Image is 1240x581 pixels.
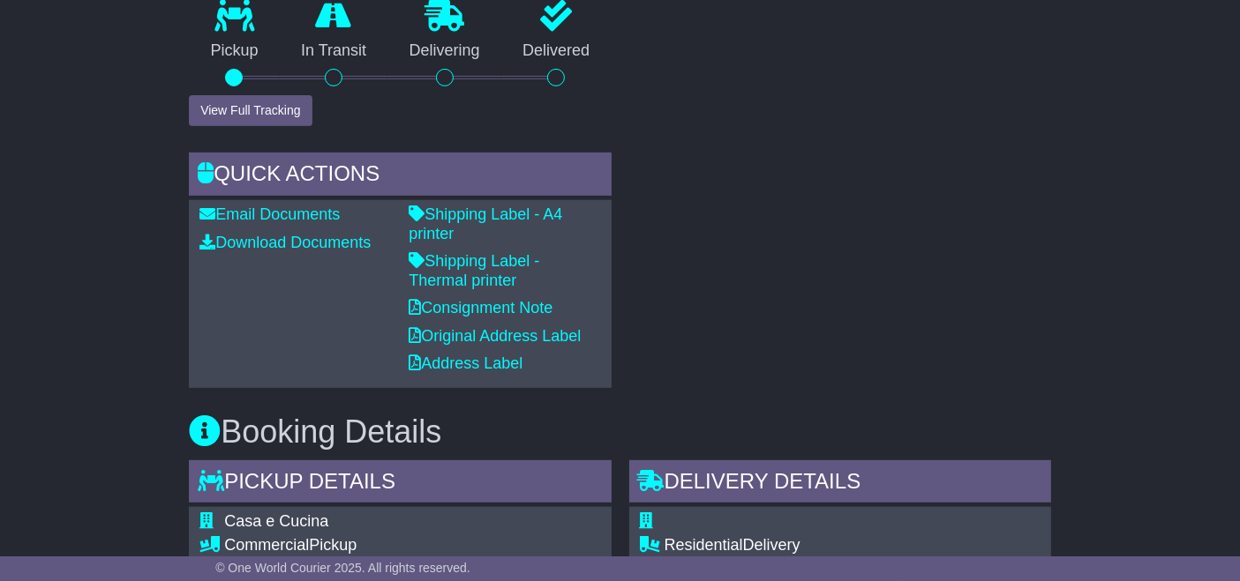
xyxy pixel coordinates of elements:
a: Email Documents [199,205,340,223]
div: Quick Actions [189,153,611,200]
div: Delivery Details [629,460,1051,508]
a: Shipping Label - A4 printer [409,205,562,242]
div: Delivery [665,536,1004,555]
p: Delivering [387,41,501,61]
span: Casa e Cucina [224,512,328,530]
div: Pickup Details [189,460,611,508]
a: Original Address Label [409,327,581,345]
p: In Transit [280,41,388,61]
span: © One World Courier 2025. All rights reserved. [215,561,470,575]
a: Download Documents [199,234,371,251]
h3: Booking Details [189,414,1051,450]
span: Commercial [224,536,309,554]
p: Pickup [189,41,280,61]
div: Pickup [224,536,564,555]
button: View Full Tracking [189,95,312,126]
a: Address Label [409,354,522,372]
a: Consignment Note [409,299,552,317]
p: Delivered [501,41,612,61]
span: Residential [665,536,743,554]
a: Shipping Label - Thermal printer [409,252,539,289]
